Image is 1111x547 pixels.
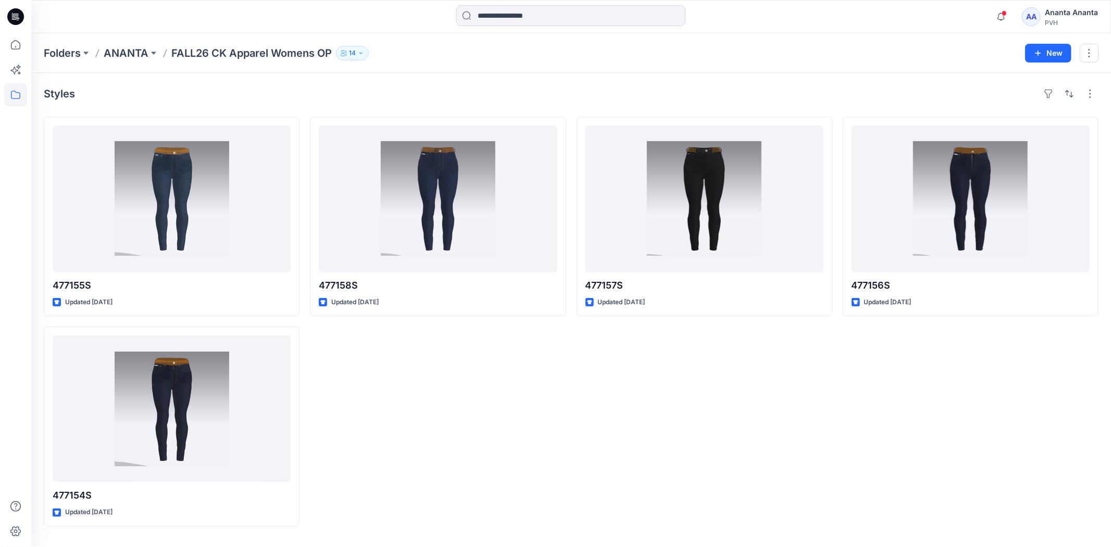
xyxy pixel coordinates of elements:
a: 477154S [53,335,291,482]
div: AA [1022,7,1041,26]
p: 477158S [319,278,557,293]
p: 477157S [585,278,823,293]
p: 477155S [53,278,291,293]
p: 14 [349,47,356,59]
p: Updated [DATE] [598,297,645,308]
div: PVH [1045,19,1098,27]
a: 477156S [852,126,1090,272]
a: 477157S [585,126,823,272]
p: Updated [DATE] [864,297,912,308]
a: Folders [44,46,81,60]
a: ANANTA [104,46,148,60]
p: FALL26 CK Apparel Womens OP [171,46,332,60]
a: 477155S [53,126,291,272]
p: Updated [DATE] [331,297,379,308]
p: Updated [DATE] [65,507,113,518]
p: 477156S [852,278,1090,293]
div: Ananta Ananta [1045,6,1098,19]
a: 477158S [319,126,557,272]
p: 477154S [53,488,291,503]
button: New [1025,44,1071,63]
p: Updated [DATE] [65,297,113,308]
button: 14 [336,46,369,60]
h4: Styles [44,88,75,100]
